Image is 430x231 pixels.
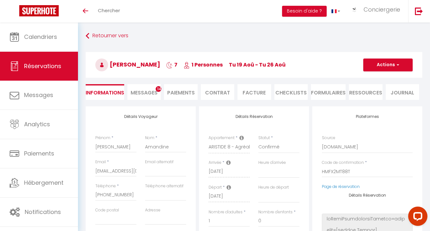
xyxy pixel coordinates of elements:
button: Besoin d'aide ? [282,6,327,17]
iframe: LiveChat chat widget [403,204,430,231]
label: Nombre d'adultes [209,209,243,215]
h4: Plateformes [322,114,413,119]
label: Email alternatif [145,159,174,165]
h4: Détails Voyageur [95,114,186,119]
label: Arrivée [209,160,221,166]
label: Téléphone alternatif [145,183,184,189]
span: Notifications [25,208,61,216]
span: Paiements [24,149,54,157]
button: Actions [363,58,413,71]
li: Journal [386,84,419,100]
span: Chercher [98,7,120,14]
span: 7 [166,61,177,68]
span: Calendriers [24,33,57,41]
li: Facture [237,84,271,100]
label: Heure de départ [258,184,289,191]
span: Analytics [24,120,50,128]
label: Téléphone [95,183,116,189]
label: Départ [209,184,222,191]
img: Super Booking [19,5,59,16]
label: Email [95,159,106,165]
label: Prénom [95,135,110,141]
li: Contrat [201,84,234,100]
li: FORMULAIRES [311,84,346,100]
label: Heure d'arrivée [258,160,286,166]
span: 1 Personnes [184,61,223,68]
span: 14 [156,86,161,92]
span: Hébergement [24,179,64,187]
span: [PERSON_NAME] [95,60,160,68]
span: Réservations [24,62,61,70]
span: Messages [24,91,53,99]
label: Source [322,135,335,141]
h4: Détails Réservation [322,193,413,198]
span: Messages [131,89,158,96]
label: Statut [258,135,270,141]
li: Informations [86,84,124,100]
img: ... [350,6,359,13]
img: logout [415,7,423,15]
h4: Détails Réservation [209,114,299,119]
label: Appartement [209,135,235,141]
label: Code de confirmation [322,160,364,166]
label: Nombre d'enfants [258,209,293,215]
span: Conciergerie [364,5,400,13]
label: Adresse [145,207,160,213]
a: Retourner vers [86,30,422,42]
li: CHECKLISTS [274,84,308,100]
label: Code postal [95,207,119,213]
a: Page de réservation [322,184,360,189]
span: Tu 19 Aoû - Tu 26 Aoû [229,61,286,68]
li: Ressources [349,84,382,100]
li: Paiements [164,84,197,100]
label: Nom [145,135,154,141]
